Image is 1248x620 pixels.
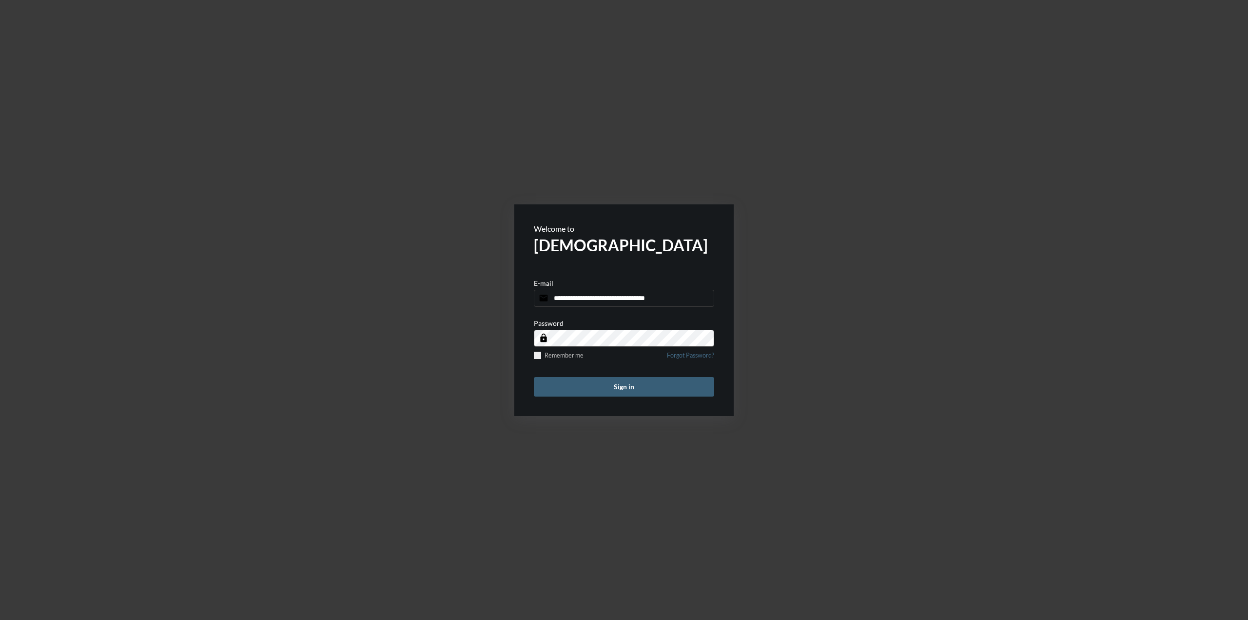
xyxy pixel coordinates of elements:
[534,319,564,327] p: Password
[534,236,714,255] h2: [DEMOGRAPHIC_DATA]
[534,279,553,287] p: E-mail
[534,352,584,359] label: Remember me
[534,224,714,233] p: Welcome to
[534,377,714,397] button: Sign in
[667,352,714,365] a: Forgot Password?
